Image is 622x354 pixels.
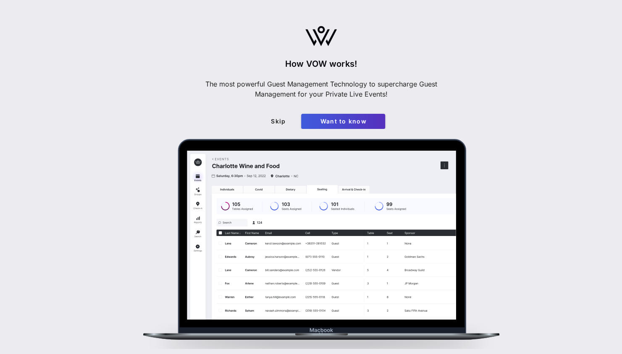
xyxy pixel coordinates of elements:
p: The most powerful Guest Management Technology to supercharge Guest Management for your Private Li... [195,79,447,99]
span: Want to know [308,118,378,125]
span: Skip [264,118,292,125]
p: How VOW works! [195,55,447,72]
a: Skip [257,114,299,129]
img: logo.svg [305,26,337,46]
button: Want to know [301,114,385,129]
